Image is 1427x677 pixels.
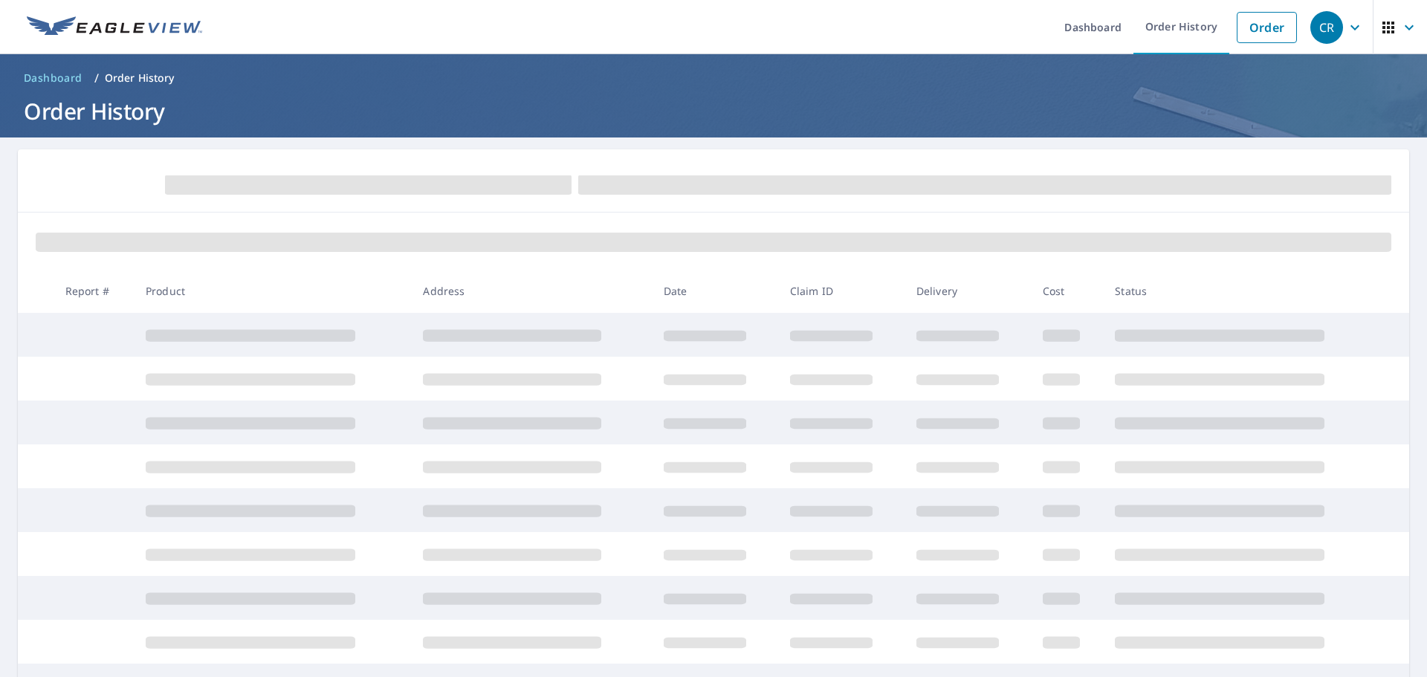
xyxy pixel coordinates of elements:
[94,69,99,87] li: /
[411,269,651,313] th: Address
[905,269,1031,313] th: Delivery
[1103,269,1381,313] th: Status
[778,269,905,313] th: Claim ID
[652,269,778,313] th: Date
[1031,269,1104,313] th: Cost
[24,71,82,85] span: Dashboard
[18,66,88,90] a: Dashboard
[134,269,411,313] th: Product
[54,269,134,313] th: Report #
[27,16,202,39] img: EV Logo
[18,66,1409,90] nav: breadcrumb
[18,96,1409,126] h1: Order History
[105,71,175,85] p: Order History
[1237,12,1297,43] a: Order
[1310,11,1343,44] div: CR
